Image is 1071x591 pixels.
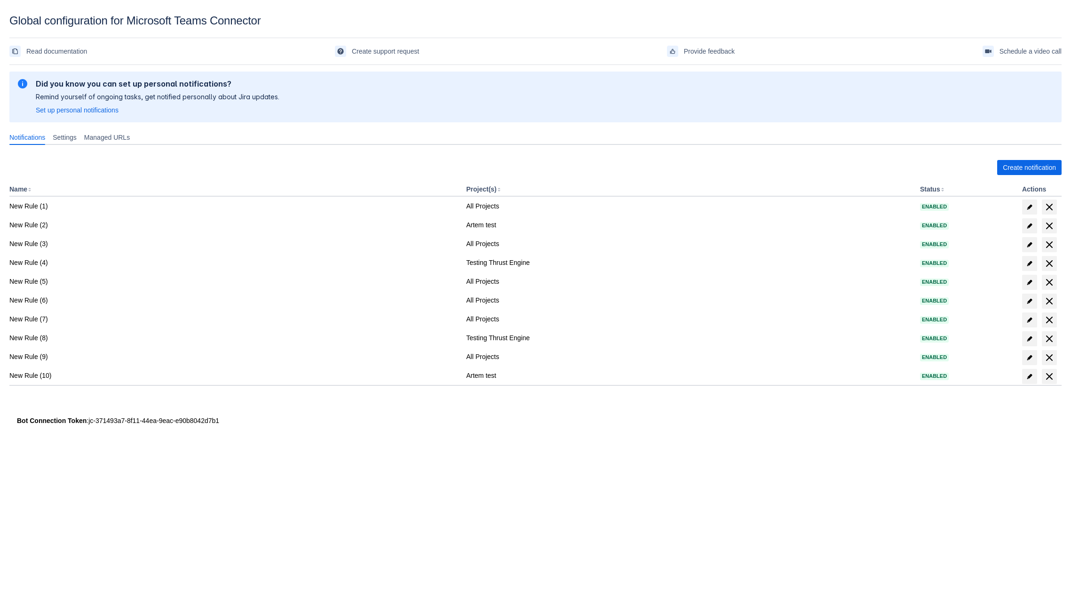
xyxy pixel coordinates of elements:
span: videoCall [984,48,992,55]
span: Provide feedback [684,44,735,59]
button: Name [9,185,27,193]
span: delete [1044,295,1055,307]
span: Create notification [1003,160,1056,175]
span: edit [1026,297,1033,305]
div: New Rule (4) [9,258,459,267]
span: Enabled [920,298,949,303]
span: support [337,48,344,55]
span: Enabled [920,374,949,379]
div: Artem test [466,220,912,230]
div: New Rule (2) [9,220,459,230]
div: All Projects [466,352,912,361]
span: Enabled [920,242,949,247]
span: Read documentation [26,44,87,59]
div: All Projects [466,314,912,324]
div: New Rule (9) [9,352,459,361]
a: Create support request [335,44,419,59]
span: documentation [11,48,19,55]
span: feedback [669,48,676,55]
span: delete [1044,201,1055,213]
span: Enabled [920,280,949,285]
span: Schedule a video call [1000,44,1062,59]
div: New Rule (5) [9,277,459,286]
span: edit [1026,354,1033,361]
span: edit [1026,335,1033,343]
div: All Projects [466,277,912,286]
div: All Projects [466,201,912,211]
span: Notifications [9,133,45,142]
a: Set up personal notifications [36,105,119,115]
span: delete [1044,371,1055,382]
span: Managed URLs [84,133,130,142]
span: edit [1026,222,1033,230]
span: edit [1026,373,1033,380]
a: Schedule a video call [983,44,1062,59]
span: edit [1026,241,1033,248]
span: delete [1044,314,1055,326]
span: delete [1044,220,1055,232]
div: All Projects [466,295,912,305]
a: Read documentation [9,44,87,59]
div: New Rule (1) [9,201,459,211]
span: Enabled [920,223,949,228]
span: Settings [53,133,77,142]
p: Remind yourself of ongoing tasks, get notified personally about Jira updates. [36,92,279,102]
div: Global configuration for Microsoft Teams Connector [9,14,1062,27]
div: New Rule (10) [9,371,459,380]
div: Artem test [466,371,912,380]
strong: Bot Connection Token [17,417,87,424]
span: Enabled [920,317,949,322]
h2: Did you know you can set up personal notifications? [36,79,279,88]
span: Enabled [920,355,949,360]
button: Create notification [997,160,1062,175]
span: edit [1026,279,1033,286]
span: Enabled [920,336,949,341]
span: delete [1044,258,1055,269]
div: New Rule (6) [9,295,459,305]
button: Status [920,185,940,193]
div: Testing Thrust Engine [466,258,912,267]
span: delete [1044,333,1055,344]
div: New Rule (8) [9,333,459,343]
span: Enabled [920,204,949,209]
div: New Rule (7) [9,314,459,324]
span: delete [1044,239,1055,250]
span: edit [1026,316,1033,324]
span: edit [1026,260,1033,267]
div: Testing Thrust Engine [466,333,912,343]
button: Project(s) [466,185,497,193]
th: Actions [1018,183,1062,197]
div: All Projects [466,239,912,248]
span: information [17,78,28,89]
div: : jc-371493a7-8f11-44ea-9eac-e90b8042d7b1 [17,416,1054,425]
span: delete [1044,277,1055,288]
a: Provide feedback [667,44,735,59]
div: New Rule (3) [9,239,459,248]
span: Enabled [920,261,949,266]
span: edit [1026,203,1033,211]
span: delete [1044,352,1055,363]
span: Create support request [352,44,419,59]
